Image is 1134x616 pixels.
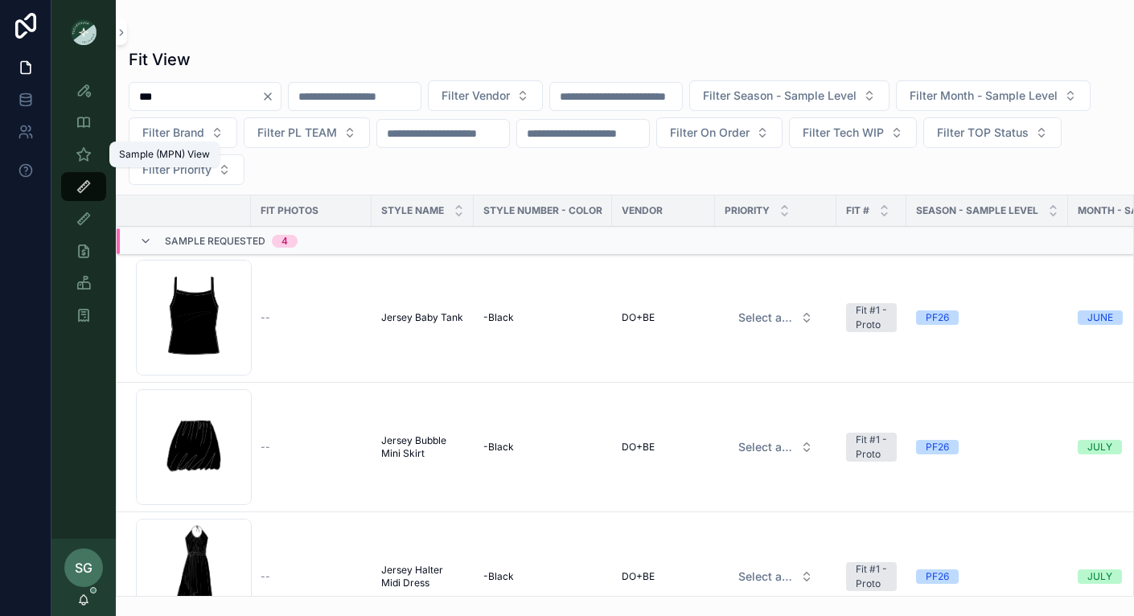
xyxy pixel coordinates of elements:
button: Select Button [129,154,244,185]
a: Fit #1 - Proto [846,433,897,462]
a: DO+BE [622,570,705,583]
a: DO+BE [622,441,705,454]
button: Select Button [656,117,783,148]
span: Filter Season - Sample Level [703,88,857,104]
a: -Black [483,570,602,583]
a: PF26 [916,569,1058,584]
span: Filter Priority [142,162,212,178]
button: Select Button [725,433,826,462]
span: Style Number - Color [483,204,602,217]
a: Fit #1 - Proto [846,562,897,591]
a: -Black [483,441,602,454]
a: -- [261,570,362,583]
button: Clear [261,90,281,103]
span: Jersey Baby Tank [381,311,463,324]
div: 4 [281,235,288,248]
span: Fit # [846,204,869,217]
a: Select Button [725,432,827,462]
span: Sample Requested [165,235,265,248]
span: Filter PL TEAM [257,125,337,141]
span: -Black [483,311,514,324]
span: Filter TOP Status [937,125,1029,141]
span: Fit Photos [261,204,318,217]
button: Select Button [725,562,826,591]
div: PF26 [926,440,949,454]
span: -- [261,570,270,583]
div: Sample (MPN) View [119,148,210,161]
a: Fit #1 - Proto [846,303,897,332]
span: DO+BE [622,570,655,583]
span: DO+BE [622,311,655,324]
div: Fit #1 - Proto [856,433,887,462]
div: Fit #1 - Proto [856,303,887,332]
button: Select Button [923,117,1062,148]
span: Select a HP FIT LEVEL [738,310,794,326]
button: Select Button [725,303,826,332]
span: Filter On Order [670,125,750,141]
a: -- [261,441,362,454]
span: Vendor [622,204,663,217]
span: -- [261,311,270,324]
span: Filter Tech WIP [803,125,884,141]
div: PF26 [926,310,949,325]
button: Select Button [244,117,370,148]
div: PF26 [926,569,949,584]
button: Select Button [689,80,890,111]
a: Jersey Baby Tank [381,311,464,324]
button: Select Button [789,117,917,148]
span: -- [261,441,270,454]
div: JULY [1087,440,1112,454]
button: Select Button [896,80,1091,111]
a: Jersey Bubble Mini Skirt [381,434,464,460]
span: -Black [483,441,514,454]
h1: Fit View [129,48,191,71]
span: STYLE NAME [381,204,444,217]
img: App logo [71,19,97,45]
span: Filter Vendor [442,88,510,104]
div: Fit #1 - Proto [856,562,887,591]
span: DO+BE [622,441,655,454]
span: Select a HP FIT LEVEL [738,569,794,585]
a: PF26 [916,440,1058,454]
a: -Black [483,311,602,324]
div: JULY [1087,569,1112,584]
span: SG [75,558,92,577]
span: Filter Brand [142,125,204,141]
a: Jersey Halter Midi Dress [381,564,464,589]
div: scrollable content [51,64,116,351]
a: Select Button [725,302,827,333]
a: -- [261,311,362,324]
a: PF26 [916,310,1058,325]
span: -Black [483,570,514,583]
span: Filter Month - Sample Level [910,88,1058,104]
a: DO+BE [622,311,705,324]
button: Select Button [428,80,543,111]
span: Select a HP FIT LEVEL [738,439,794,455]
span: Season - Sample Level [916,204,1038,217]
span: PRIORITY [725,204,770,217]
div: JUNE [1087,310,1113,325]
a: Select Button [725,561,827,592]
button: Select Button [129,117,237,148]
